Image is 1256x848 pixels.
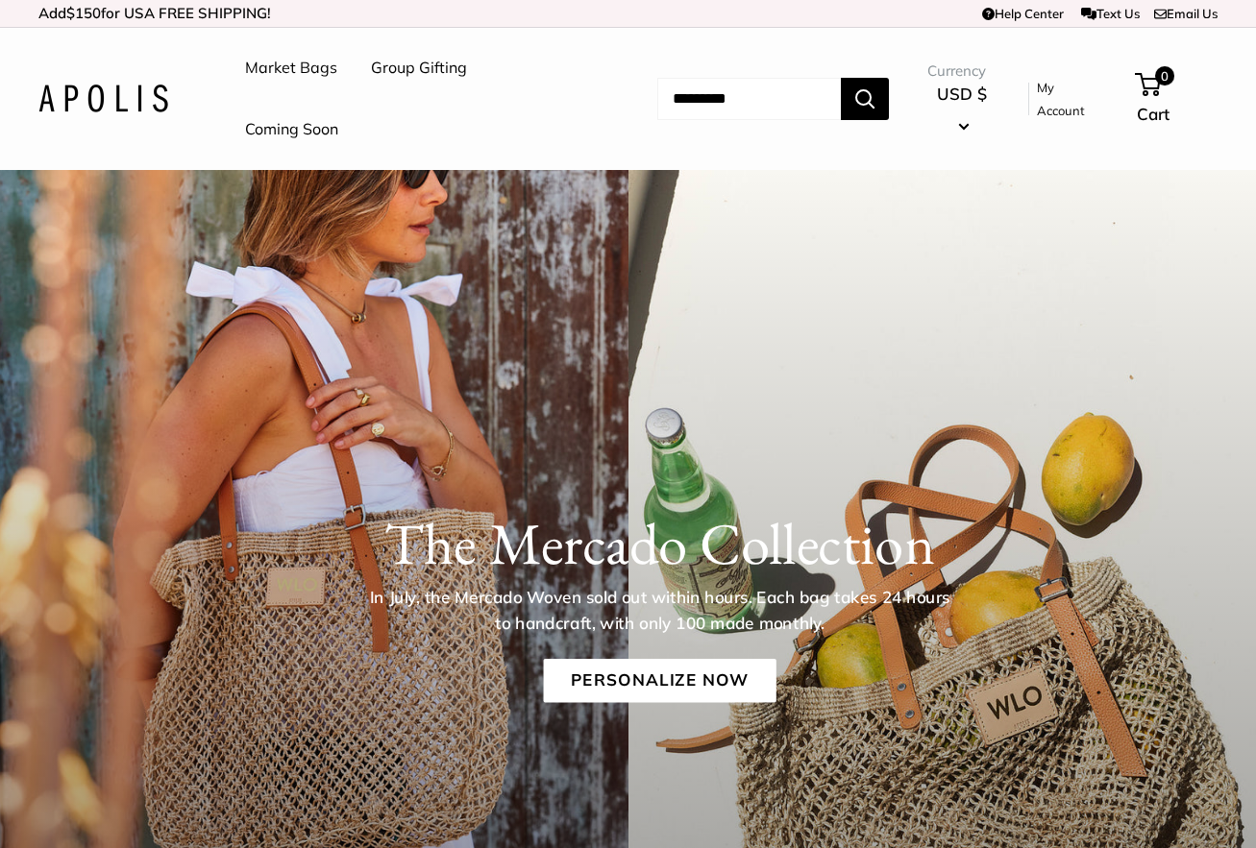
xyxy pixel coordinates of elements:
[1081,6,1140,21] a: Text Us
[927,79,996,140] button: USD $
[543,659,776,703] a: Personalize Now
[841,78,889,120] button: Search
[1155,66,1174,85] span: 0
[245,115,338,144] a: Coming Soon
[245,54,337,83] a: Market Bags
[362,585,956,636] p: In July, the Mercado Woven sold out within hours. Each bag takes 24 hours to handcraft, with only...
[657,78,841,120] input: Search...
[1154,6,1218,21] a: Email Us
[982,6,1064,21] a: Help Center
[1037,76,1103,123] a: My Account
[66,4,101,22] span: $150
[38,85,168,112] img: Apolis
[927,58,996,85] span: Currency
[99,509,1219,578] h1: The Mercado Collection
[1137,104,1170,124] span: Cart
[371,54,467,83] a: Group Gifting
[937,84,987,104] span: USD $
[1137,68,1218,130] a: 0 Cart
